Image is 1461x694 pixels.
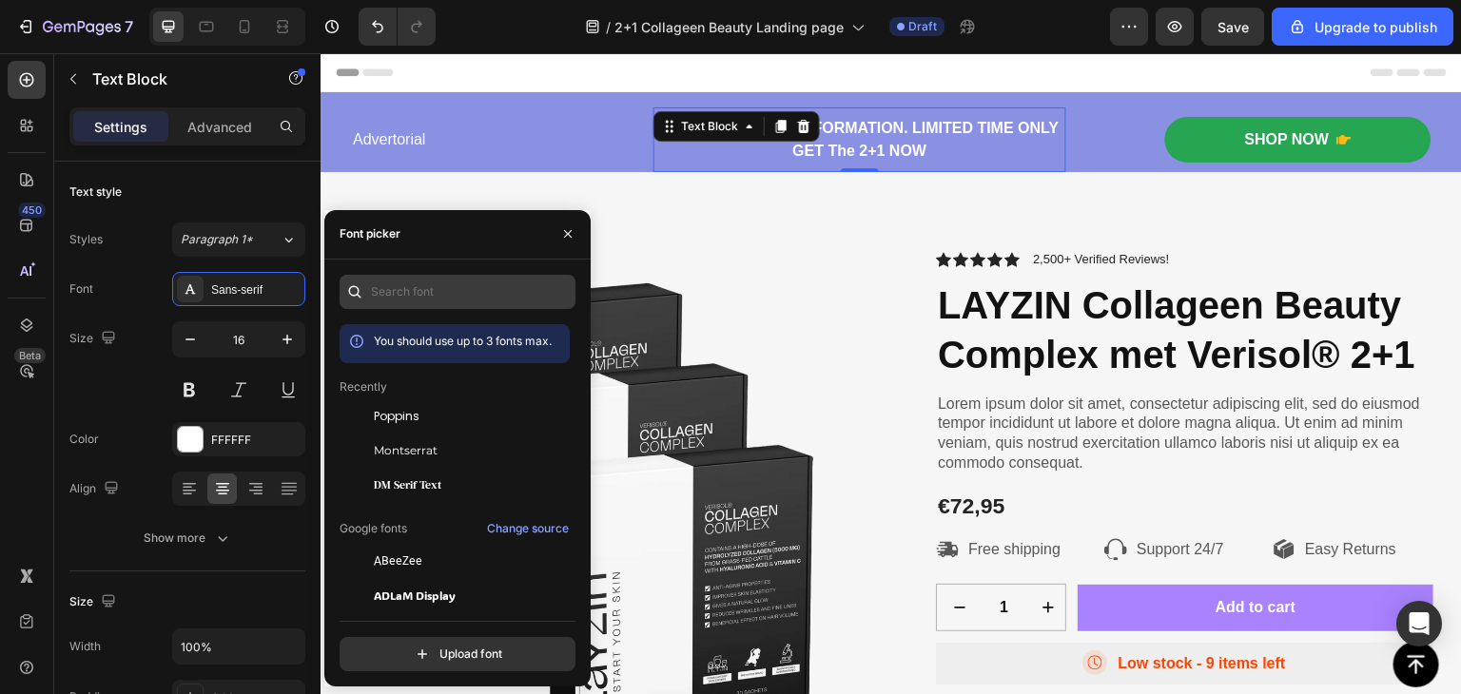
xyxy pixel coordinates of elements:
[374,442,438,459] span: Montserrat
[181,231,253,248] span: Paragraph 1*
[69,326,120,352] div: Size
[413,645,502,664] div: Upload font
[908,18,937,35] span: Draft
[359,8,436,46] div: Undo/Redo
[895,545,975,565] div: Add to cart
[1201,8,1264,46] button: Save
[1272,8,1453,46] button: Upgrade to publish
[172,222,305,257] button: Paragraph 1*
[14,348,46,363] div: Beta
[712,197,848,216] p: 2,500+ Verified Reviews!
[1288,17,1437,37] div: Upgrade to publish
[340,378,387,395] p: Recently
[321,53,1461,694] iframe: Design area
[69,183,122,201] div: Text style
[1396,601,1442,646] div: Open Intercom Messenger
[374,334,552,348] span: You should use up to 3 fonts max.
[845,64,1111,110] button: Shop Now&nbsp;
[606,17,611,37] span: /
[340,637,575,671] button: Upload font
[816,487,904,507] p: Support 24/7
[374,587,456,604] span: ADLaM Display
[487,520,569,537] div: Change source
[340,520,407,537] p: Google fonts
[69,589,120,615] div: Size
[8,8,142,46] button: 7
[69,431,99,448] div: Color
[617,341,1111,420] p: Lorem ipsum dolor sit amet, consectetur adipiscing elit, sed do eiusmod tempor incididunt ut labo...
[648,487,740,507] p: Free shipping
[984,487,1076,507] p: Easy Returns
[211,281,301,299] div: Sans-serif
[125,15,133,38] p: 7
[374,408,419,425] span: Poppins
[615,225,1113,328] h1: LAYZIN Collageen Beauty Complex met Verisol® 2+1
[69,280,93,298] div: Font
[187,117,252,137] p: Advanced
[925,77,1009,97] div: Shop Now
[69,231,103,248] div: Styles
[615,437,686,470] div: €72,95
[69,638,101,655] div: Width
[374,552,422,569] span: ABeeZee
[69,476,123,502] div: Align
[92,67,254,90] p: Text Block
[340,275,575,309] input: Search font
[1217,19,1249,35] span: Save
[705,531,750,577] button: increment
[662,531,705,577] input: quantity
[614,17,844,37] span: 2+1 Collageen Beauty Landing page
[69,521,305,555] button: Show more
[144,529,232,548] div: Show more
[173,629,304,664] input: Auto
[18,202,46,218] div: 450
[94,117,147,137] p: Settings
[616,531,662,577] button: decrement
[335,64,744,109] p: BEGIN YOUR TRANSFORMATION. LIMITED TIME ONLY GET The 2+1 NOW
[757,531,1113,578] button: Add to cart
[357,65,421,82] div: Text Block
[486,517,570,540] button: Change source
[340,225,400,242] div: Font picker
[374,476,441,493] span: DM Serif Text
[211,432,301,449] div: FFFFFF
